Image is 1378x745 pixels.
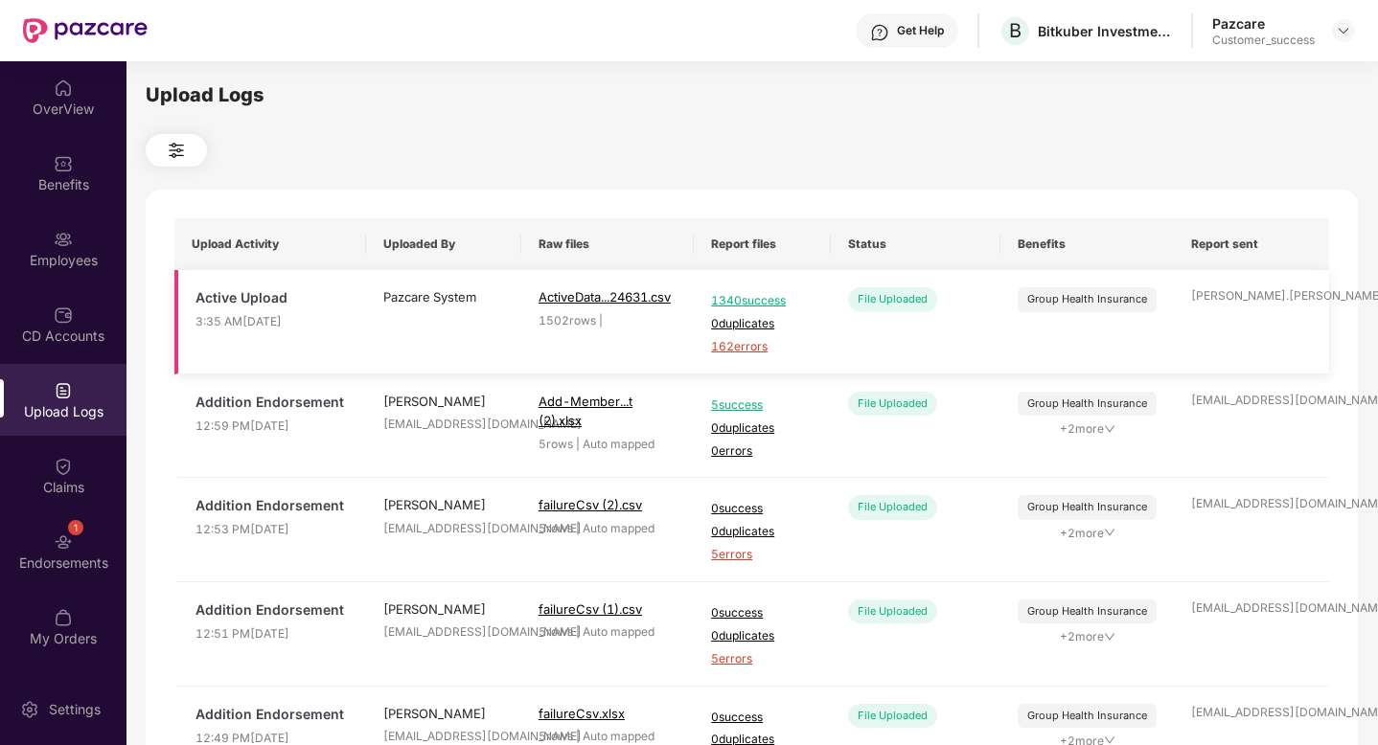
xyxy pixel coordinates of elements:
[711,442,814,461] span: 0 errors
[195,495,349,516] span: Addition Endorsement
[1038,22,1172,40] div: Bitkuber Investments Pvt Limited
[1212,14,1315,33] div: Pazcare
[583,624,655,639] span: Auto mapped
[195,599,349,621] span: Addition Endorsement
[1027,603,1147,620] div: Group Health Insurance
[539,313,596,327] span: 1502 rows
[1191,287,1312,305] div: [PERSON_NAME].[PERSON_NAME]
[539,729,573,743] span: 5 rows
[1191,392,1312,410] div: [EMAIL_ADDRESS][DOMAIN_NAME]
[1027,499,1147,515] div: Group Health Insurance
[711,419,814,438] span: 0 duplicates
[599,313,603,327] span: |
[54,154,73,173] img: svg+xml;base64,PHN2ZyBpZD0iQmVuZWZpdHMiIHhtbG5zPSJodHRwOi8vd3d3LnczLm9yZy8yMDAwL3N2ZyIgd2lkdGg9Ij...
[711,604,814,622] span: 0 success
[711,650,814,668] span: 5 errors
[539,624,573,639] span: 5 rows
[711,500,814,518] span: 0 success
[54,457,73,476] img: svg+xml;base64,PHN2ZyBpZD0iQ2xhaW0iIHhtbG5zPSJodHRwOi8vd3d3LnczLm9yZy8yMDAwL3N2ZyIgd2lkdGg9IjIwIi...
[539,289,671,305] span: ActiveData...24631.csv
[711,627,814,645] span: 0 duplicates
[1212,33,1315,48] div: Customer_success
[711,523,814,541] span: 0 duplicates
[165,139,188,162] img: svg+xml;base64,PHN2ZyB4bWxucz0iaHR0cDovL3d3dy53My5vcmcvMjAwMC9zdmciIHdpZHRoPSIyNCIgaGVpZ2h0PSIyNC...
[383,416,504,434] div: [EMAIL_ADDRESS][DOMAIN_NAME]
[539,521,573,535] span: 5 rows
[848,287,937,311] div: File Uploaded
[583,729,655,743] span: Auto mapped
[1174,218,1329,270] th: Report sent
[1191,495,1312,513] div: [EMAIL_ADDRESS][DOMAIN_NAME]
[383,520,504,538] div: [EMAIL_ADDRESS][DOMAIN_NAME]
[383,392,504,411] div: [PERSON_NAME]
[576,521,580,535] span: |
[1027,395,1147,412] div: Group Health Insurance
[146,80,1358,110] div: Upload Logs
[711,546,814,564] span: 5 errors
[383,287,504,306] div: Pazcare System
[195,521,349,539] span: 12:53 PM[DATE]
[583,437,655,451] span: Auto mapped
[711,338,814,356] span: 162 errors
[1000,218,1174,270] th: Benefits
[195,287,349,308] span: Active Upload
[711,396,814,415] span: 5 success
[539,706,625,721] span: failureCsv.xlsx
[576,729,580,743] span: |
[576,624,580,639] span: |
[897,23,944,38] div: Get Help
[195,392,349,413] span: Addition Endorsement
[20,700,39,719] img: svg+xml;base64,PHN2ZyBpZD0iU2V0dGluZy0yMHgyMCIgeG1sbnM9Imh0dHA6Ly93d3cudzMub3JnLzIwMDAvc3ZnIiB3aW...
[174,218,366,270] th: Upload Activity
[583,521,655,535] span: Auto mapped
[54,381,73,400] img: svg+xml;base64,PHN2ZyBpZD0iVXBsb2FkX0xvZ3MiIGRhdGEtbmFtZT0iVXBsb2FkIExvZ3MiIHhtbG5zPSJodHRwOi8vd3...
[1191,704,1312,722] div: [EMAIL_ADDRESS][DOMAIN_NAME]
[1018,628,1157,646] span: + 2 more
[383,623,504,642] div: [EMAIL_ADDRESS][DOMAIN_NAME]
[195,313,349,331] span: 3:35 AM[DATE]
[54,532,73,552] img: svg+xml;base64,PHN2ZyBpZD0iRW5kb3JzZW1lbnRzIiB4bWxucz0iaHR0cDovL3d3dy53My5vcmcvMjAwMC9zdmciIHdpZH...
[1104,423,1115,435] span: down
[366,218,521,270] th: Uploaded By
[54,230,73,249] img: svg+xml;base64,PHN2ZyBpZD0iRW1wbG95ZWVzIiB4bWxucz0iaHR0cDovL3d3dy53My5vcmcvMjAwMC9zdmciIHdpZHRoPS...
[1191,599,1312,618] div: [EMAIL_ADDRESS][DOMAIN_NAME]
[539,437,573,451] span: 5 rows
[848,704,937,728] div: File Uploaded
[1009,19,1022,42] span: B
[1336,23,1351,38] img: svg+xml;base64,PHN2ZyBpZD0iRHJvcGRvd24tMzJ4MzIiIHhtbG5zPSJodHRwOi8vd3d3LnczLm9yZy8yMDAwL3N2ZyIgd2...
[848,599,937,623] div: File Uploaded
[195,704,349,725] span: Addition Endorsement
[54,79,73,98] img: svg+xml;base64,PHN2ZyBpZD0iSG9tZSIgeG1sbnM9Imh0dHA6Ly93d3cudzMub3JnLzIwMDAvc3ZnIiB3aWR0aD0iMjAiIG...
[539,394,632,428] span: Add-Member...t (2).xlsx
[1027,291,1147,307] div: Group Health Insurance
[68,520,83,535] div: 1
[711,709,814,727] span: 0 success
[1018,525,1157,543] span: + 2 more
[539,497,642,512] span: failureCsv (2).csv
[383,599,504,619] div: [PERSON_NAME]
[383,704,504,723] div: [PERSON_NAME]
[1027,708,1147,724] div: Group Health Insurance
[1018,420,1157,439] span: + 2 more
[43,700,106,719] div: Settings
[195,418,349,436] span: 12:59 PM[DATE]
[23,18,148,43] img: New Pazcare Logo
[383,495,504,514] div: [PERSON_NAME]
[1104,527,1115,538] span: down
[576,437,580,451] span: |
[831,218,1000,270] th: Status
[694,218,831,270] th: Report files
[870,23,889,42] img: svg+xml;base64,PHN2ZyBpZD0iSGVscC0zMngzMiIgeG1sbnM9Imh0dHA6Ly93d3cudzMub3JnLzIwMDAvc3ZnIiB3aWR0aD...
[1104,631,1115,643] span: down
[521,218,694,270] th: Raw files
[848,495,937,519] div: File Uploaded
[711,315,814,333] span: 0 duplicates
[711,292,814,310] span: 1340 success
[54,608,73,627] img: svg+xml;base64,PHN2ZyBpZD0iTXlfT3JkZXJzIiBkYXRhLW5hbWU9Ik15IE9yZGVycyIgeG1sbnM9Imh0dHA6Ly93d3cudz...
[848,392,937,416] div: File Uploaded
[539,601,642,617] span: failureCsv (1).csv
[195,625,349,643] span: 12:51 PM[DATE]
[54,305,73,325] img: svg+xml;base64,PHN2ZyBpZD0iQ0RfQWNjb3VudHMiIGRhdGEtbmFtZT0iQ0QgQWNjb3VudHMiIHhtbG5zPSJodHRwOi8vd3...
